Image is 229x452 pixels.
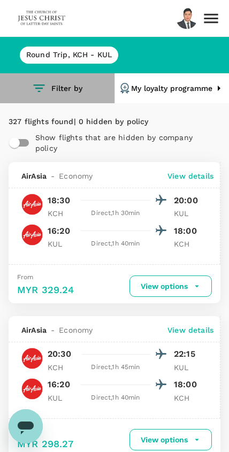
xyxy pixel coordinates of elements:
p: KUL [174,208,201,219]
iframe: Button to launch messaging window [9,409,43,443]
p: 18:00 [174,378,201,391]
p: KCH [174,239,201,249]
button: View options [129,275,212,297]
button: View options [129,429,212,450]
div: Direct , 1h 40min [81,393,150,403]
p: MYR 298.27 [17,437,74,451]
p: View details [167,325,213,335]
p: 22:15 [174,348,201,361]
p: 16:20 [48,225,70,238]
div: Direct , 1h 30min [81,208,150,219]
p: KUL [174,362,201,373]
p: Show flights that are hidden by company policy [35,132,212,154]
p: KUL [48,393,74,403]
img: AK [21,378,43,400]
p: 20:30 [48,348,71,361]
p: 20:00 [174,194,201,207]
img: The Malaysian Church of Jesus Christ of Latter-day Saints [17,6,66,30]
img: AK [21,348,43,369]
p: 16:20 [48,378,70,391]
div: Direct , 1h 40min [81,239,150,249]
p: 18:00 [174,225,201,238]
p: 18:30 [48,194,70,207]
span: AirAsia [21,171,47,181]
div: 327 flights found | 0 hidden by policy [9,116,220,128]
div: Round Trip, KCH - KUL [20,47,118,64]
img: my-loyalty-programme [118,82,131,95]
img: AK [21,224,43,246]
span: - [47,171,59,181]
span: Economy [59,325,93,335]
p: View details [167,171,213,181]
img: Yew Jin Chua [176,6,197,30]
span: Economy [59,171,93,181]
h6: Round Trip , KCH - KUL [26,49,112,61]
span: From [17,273,34,281]
p: MYR 329.24 [17,283,74,297]
div: Direct , 1h 45min [81,362,150,373]
p: KCH [48,208,74,219]
span: - [47,325,59,335]
p: KCH [48,362,74,373]
span: AirAsia [21,325,47,335]
p: KCH [174,393,201,403]
p: KUL [48,239,74,249]
img: AK [21,194,43,215]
